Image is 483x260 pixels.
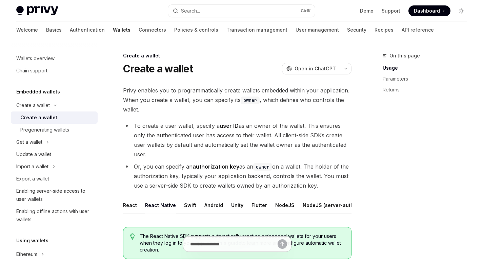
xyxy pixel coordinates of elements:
[11,65,98,77] a: Chain support
[46,22,62,38] a: Basics
[220,122,239,129] strong: user ID
[11,185,98,205] a: Enabling server-side access to user wallets
[16,207,94,224] div: Enabling offline actions with user wallets
[16,138,42,146] div: Get a wallet
[11,148,98,160] a: Update a wallet
[123,121,351,159] li: To create a user wallet, specify a as an owner of the wallet. This ensures only the authenticated...
[20,114,57,122] div: Create a wallet
[16,237,48,245] h5: Using wallets
[11,124,98,136] a: Pregenerating wallets
[113,22,130,38] a: Wallets
[181,7,200,15] div: Search...
[253,163,272,171] code: owner
[414,7,440,14] span: Dashboard
[204,197,223,213] button: Android
[375,22,394,38] a: Recipes
[275,197,295,213] button: NodeJS
[70,22,105,38] a: Authentication
[123,86,351,114] span: Privy enables you to programmatically create wallets embedded within your application. When you c...
[251,197,267,213] button: Flutter
[296,22,339,38] a: User management
[130,233,135,240] svg: Tip
[16,162,48,171] div: Import a wallet
[174,22,218,38] a: Policies & controls
[303,197,355,213] button: NodeJS (server-auth)
[184,197,196,213] button: Swift
[16,54,55,63] div: Wallets overview
[11,173,98,185] a: Export a wallet
[456,5,467,16] button: Toggle dark mode
[241,97,260,104] code: owner
[16,187,94,203] div: Enabling server-side access to user wallets
[20,126,69,134] div: Pregenerating wallets
[402,22,434,38] a: API reference
[123,197,137,213] button: React
[145,197,176,213] button: React Native
[16,67,47,75] div: Chain support
[11,205,98,226] a: Enabling offline actions with user wallets
[16,88,60,96] h5: Embedded wallets
[16,250,37,258] div: Ethereum
[123,162,351,190] li: Or, you can specify an as an on a wallet. The holder of the authorization key, typically your app...
[383,84,472,95] a: Returns
[360,7,374,14] a: Demo
[193,163,239,170] strong: authorization key
[16,101,50,109] div: Create a wallet
[11,52,98,65] a: Wallets overview
[16,175,49,183] div: Export a wallet
[383,73,472,84] a: Parameters
[16,22,38,38] a: Welcome
[347,22,366,38] a: Security
[139,22,166,38] a: Connectors
[168,5,315,17] button: Search...CtrlK
[231,197,243,213] button: Unity
[123,52,351,59] div: Create a wallet
[408,5,450,16] a: Dashboard
[278,239,287,249] button: Send message
[16,150,51,158] div: Update a wallet
[123,63,193,75] h1: Create a wallet
[383,63,472,73] a: Usage
[389,52,420,60] span: On this page
[282,63,340,74] button: Open in ChatGPT
[295,65,336,72] span: Open in ChatGPT
[301,8,311,14] span: Ctrl K
[382,7,400,14] a: Support
[16,6,58,16] img: light logo
[226,22,287,38] a: Transaction management
[140,233,345,253] span: The React Native SDK supports automatically creating embedded wallets for your users when they lo...
[11,111,98,124] a: Create a wallet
